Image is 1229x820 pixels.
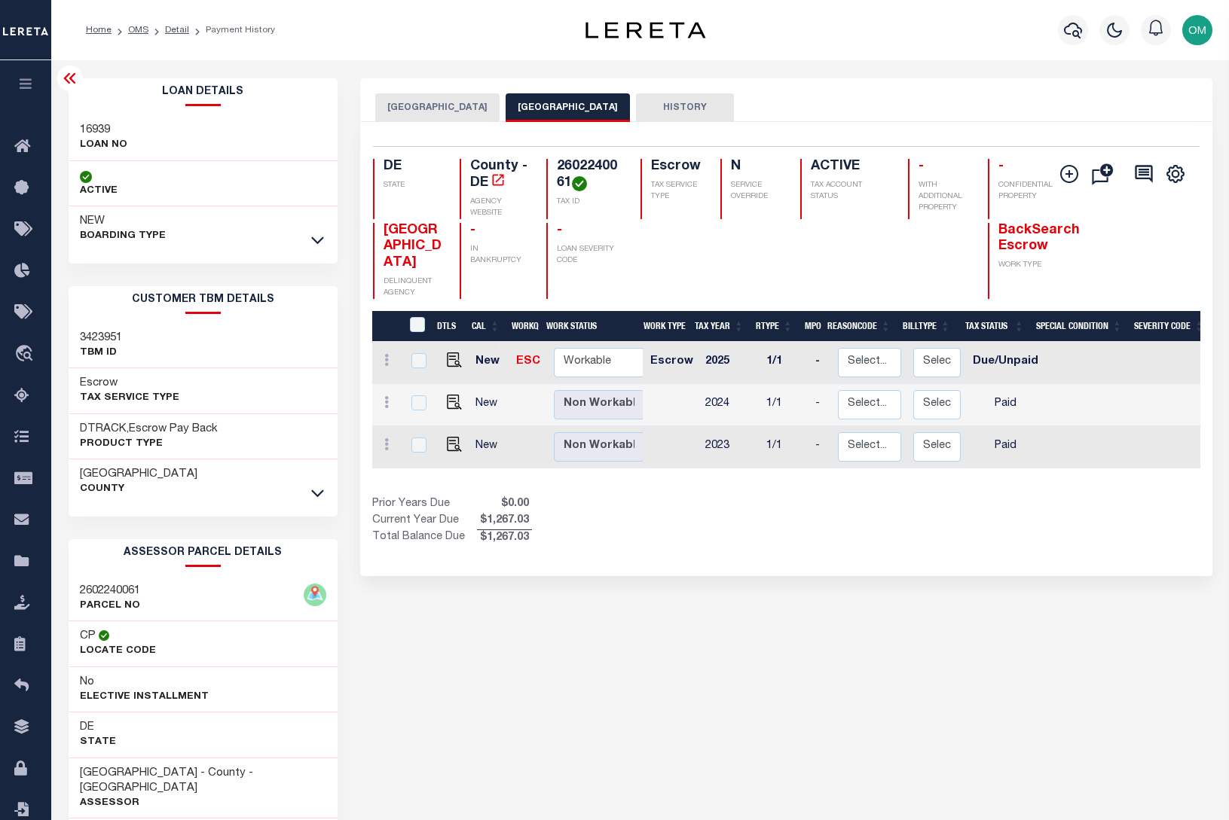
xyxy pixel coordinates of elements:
[469,342,511,384] td: New
[799,311,821,342] th: MPO
[967,426,1044,468] td: Paid
[80,346,122,361] p: TBM ID
[998,224,1080,254] span: BackSearch Escrow
[80,690,209,705] p: Elective Installment
[470,159,528,191] h4: County - DE
[811,159,890,175] h4: ACTIVE
[1182,15,1212,45] img: svg+xml;base64,PHN2ZyB4bWxucz0iaHR0cDovL3d3dy53My5vcmcvMjAwMC9zdmciIHBvaW50ZXItZXZlbnRzPSJub25lIi...
[998,180,1056,203] p: CONFIDENTIAL PROPERTY
[919,160,924,173] span: -
[80,123,127,138] h3: 16939
[699,342,760,384] td: 2025
[689,311,750,342] th: Tax Year: activate to sort column ascending
[80,796,326,811] p: Assessor
[919,180,970,214] p: WITH ADDITIONAL PROPERTY
[557,159,622,191] h4: 2602240061
[80,629,96,644] h3: CP
[1030,311,1128,342] th: Special Condition: activate to sort column ascending
[384,224,442,270] span: [GEOGRAPHIC_DATA]
[80,391,179,406] p: Tax Service Type
[540,311,643,342] th: Work Status
[557,224,562,237] span: -
[384,276,442,299] p: DELINQUENT AGENCY
[637,311,689,342] th: Work Type
[165,26,189,35] a: Detail
[372,529,477,546] td: Total Balance Due
[80,376,179,391] h3: Escrow
[80,422,218,437] h3: DTRACK,Escrow Pay Back
[80,599,140,614] p: PARCEL NO
[811,180,890,203] p: TAX ACCOUNT STATUS
[372,513,477,529] td: Current Year Due
[128,26,148,35] a: OMS
[384,180,442,191] p: STATE
[80,437,218,452] p: Product Type
[189,23,275,37] li: Payment History
[506,93,630,122] button: [GEOGRAPHIC_DATA]
[651,159,702,175] h4: Escrow
[557,244,622,267] p: LOAN SEVERITY CODE
[69,78,338,106] h2: Loan Details
[372,311,401,342] th: &nbsp;&nbsp;&nbsp;&nbsp;&nbsp;&nbsp;&nbsp;&nbsp;&nbsp;&nbsp;
[477,530,532,547] span: $1,267.03
[80,675,94,690] h3: No
[372,496,477,513] td: Prior Years Due
[651,180,702,203] p: TAX SERVICE TYPE
[80,766,326,796] h3: [GEOGRAPHIC_DATA] - County - [GEOGRAPHIC_DATA]
[80,720,116,735] h3: DE
[86,26,112,35] a: Home
[956,311,1030,342] th: Tax Status: activate to sort column ascending
[384,159,442,175] h4: DE
[699,384,760,426] td: 2024
[80,229,166,244] p: BOARDING TYPE
[470,244,528,267] p: IN BANKRUPTCY
[998,160,1004,173] span: -
[557,197,622,208] p: TAX ID
[809,384,832,426] td: -
[80,138,127,153] p: LOAN NO
[585,22,706,38] img: logo-dark.svg
[375,93,500,122] button: [GEOGRAPHIC_DATA]
[750,311,799,342] th: RType: activate to sort column ascending
[469,426,511,468] td: New
[967,384,1044,426] td: Paid
[809,342,832,384] td: -
[69,539,338,567] h2: ASSESSOR PARCEL DETAILS
[80,735,116,750] p: State
[69,286,338,314] h2: CUSTOMER TBM DETAILS
[14,345,38,364] i: travel_explore
[80,482,197,497] p: County
[80,331,122,346] h3: 3423951
[516,356,540,367] a: ESC
[80,214,166,229] h3: NEW
[469,384,511,426] td: New
[636,93,734,122] button: HISTORY
[477,513,532,529] span: $1,267.03
[466,311,506,342] th: CAL: activate to sort column ascending
[470,224,475,237] span: -
[470,197,528,219] p: AGENCY WEBSITE
[431,311,466,342] th: DTLS
[80,184,118,199] p: ACTIVE
[477,496,532,513] span: $0.00
[80,644,156,659] p: Locate Code
[760,426,809,468] td: 1/1
[731,159,782,175] h4: N
[80,467,197,482] h3: [GEOGRAPHIC_DATA]
[967,342,1044,384] td: Due/Unpaid
[998,260,1056,271] p: WORK TYPE
[80,584,140,599] h3: 2602240061
[760,342,809,384] td: 1/1
[644,342,699,384] td: Escrow
[897,311,956,342] th: BillType: activate to sort column ascending
[699,426,760,468] td: 2023
[1128,311,1210,342] th: Severity Code: activate to sort column ascending
[821,311,897,342] th: ReasonCode: activate to sort column ascending
[506,311,540,342] th: WorkQ
[809,426,832,468] td: -
[731,180,782,203] p: SERVICE OVERRIDE
[760,384,809,426] td: 1/1
[401,311,432,342] th: &nbsp;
